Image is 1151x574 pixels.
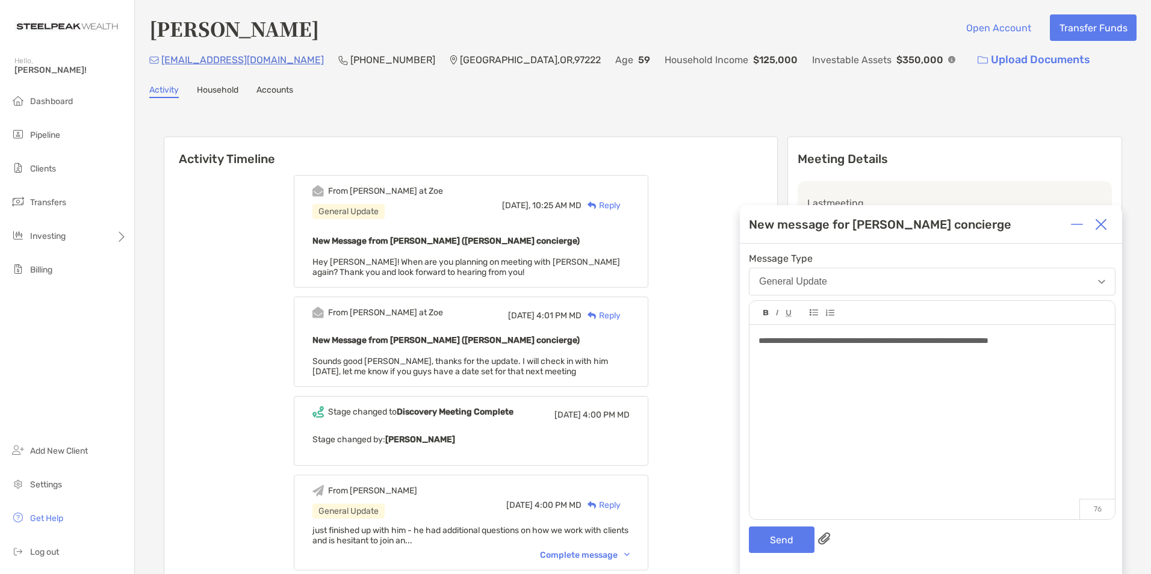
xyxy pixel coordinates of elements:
[810,309,818,316] img: Editor control icon
[776,310,778,316] img: Editor control icon
[896,52,943,67] p: $350,000
[149,14,319,42] h4: [PERSON_NAME]
[615,52,633,67] p: Age
[807,196,1102,211] p: Last meeting
[749,526,814,553] button: Send
[14,65,127,75] span: [PERSON_NAME]!
[763,310,769,316] img: Editor control icon
[350,52,435,67] p: [PHONE_NUMBER]
[30,96,73,106] span: Dashboard
[11,510,25,525] img: get-help icon
[30,513,63,523] span: Get Help
[312,335,580,345] b: New Message from [PERSON_NAME] ([PERSON_NAME] concierge)
[328,486,417,496] div: From [PERSON_NAME]
[583,410,630,420] span: 4:00 PM MD
[582,499,621,511] div: Reply
[753,52,798,67] p: $125,000
[978,56,988,64] img: button icon
[1071,218,1083,230] img: Expand or collapse
[460,52,601,67] p: [GEOGRAPHIC_DATA] , OR , 97222
[508,310,535,321] span: [DATE]
[749,217,1011,232] div: New message for [PERSON_NAME] concierge
[506,500,533,510] span: [DATE]
[312,485,324,496] img: Event icon
[11,228,25,242] img: investing icon
[328,307,443,318] div: From [PERSON_NAME] at Zoe
[30,265,52,275] span: Billing
[30,446,88,456] span: Add New Client
[149,57,159,64] img: Email Icon
[312,525,628,546] span: just finished up with him - he had additional questions on how we work with clients and is hesita...
[397,407,513,417] b: Discovery Meeting Complete
[312,307,324,318] img: Event icon
[1098,280,1105,284] img: Open dropdown arrow
[312,432,630,447] p: Stage changed by:
[197,85,238,98] a: Household
[582,199,621,212] div: Reply
[502,200,530,211] span: [DATE],
[11,262,25,276] img: billing icon
[450,55,458,65] img: Location Icon
[582,309,621,322] div: Reply
[1050,14,1137,41] button: Transfer Funds
[749,268,1115,295] button: General Update
[638,52,650,67] p: 59
[1079,499,1115,519] p: 76
[30,547,59,557] span: Log out
[161,52,324,67] p: [EMAIL_ADDRESS][DOMAIN_NAME]
[11,544,25,558] img: logout icon
[588,501,597,509] img: Reply icon
[970,47,1098,73] a: Upload Documents
[786,310,792,316] img: Editor control icon
[256,85,293,98] a: Accounts
[312,204,385,219] div: General Update
[30,197,66,208] span: Transfers
[749,253,1115,264] span: Message Type
[11,477,25,491] img: settings icon
[535,500,582,510] span: 4:00 PM MD
[11,194,25,209] img: transfers icon
[588,312,597,319] img: Reply icon
[588,202,597,209] img: Reply icon
[30,164,56,174] span: Clients
[948,56,955,63] img: Info Icon
[11,127,25,141] img: pipeline icon
[312,185,324,197] img: Event icon
[338,55,348,65] img: Phone Icon
[328,407,513,417] div: Stage changed to
[540,550,630,560] div: Complete message
[312,236,580,246] b: New Message from [PERSON_NAME] ([PERSON_NAME] concierge)
[818,532,830,545] img: paperclip attachments
[825,309,834,316] img: Editor control icon
[149,85,179,98] a: Activity
[30,231,66,241] span: Investing
[11,161,25,175] img: clients icon
[328,186,443,196] div: From [PERSON_NAME] at Zoe
[30,130,60,140] span: Pipeline
[554,410,581,420] span: [DATE]
[14,5,120,48] img: Zoe Logo
[1095,218,1107,230] img: Close
[624,553,630,557] img: Chevron icon
[312,257,620,277] span: Hey [PERSON_NAME]! When are you planning on meeting with [PERSON_NAME] again? Thank you and look ...
[957,14,1040,41] button: Open Account
[312,356,608,377] span: Sounds good [PERSON_NAME], thanks for the update. I will check in with him [DATE], let me know if...
[385,434,455,445] b: [PERSON_NAME]
[11,443,25,457] img: add_new_client icon
[812,52,892,67] p: Investable Assets
[798,152,1112,167] p: Meeting Details
[312,504,385,519] div: General Update
[164,137,777,166] h6: Activity Timeline
[536,310,582,321] span: 4:01 PM MD
[532,200,582,211] span: 10:25 AM MD
[11,93,25,108] img: dashboard icon
[759,276,827,287] div: General Update
[312,406,324,418] img: Event icon
[30,480,62,490] span: Settings
[665,52,748,67] p: Household Income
